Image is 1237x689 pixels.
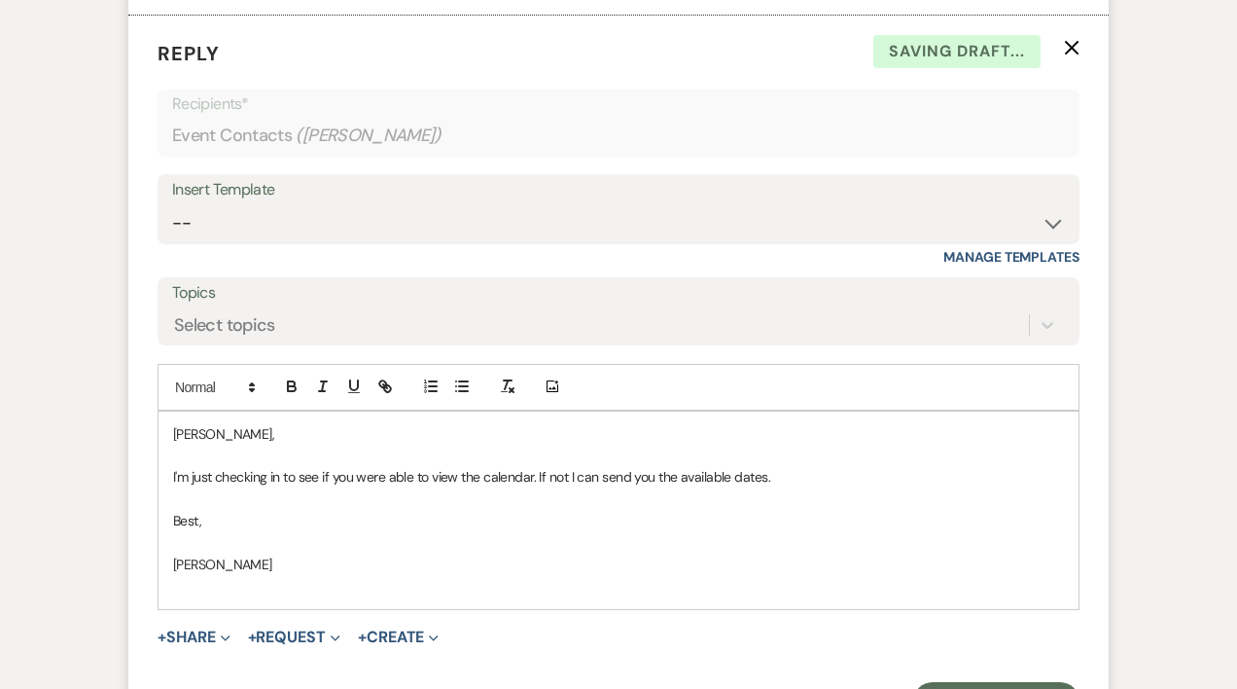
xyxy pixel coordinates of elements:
label: Topics [172,279,1065,308]
button: Share [158,630,230,645]
button: Request [248,630,340,645]
span: Reply [158,41,220,66]
p: I'm just checking in to see if you were able to view the calendar. If not I can send you the avai... [173,466,1064,488]
div: Event Contacts [172,117,1065,155]
a: Manage Templates [943,248,1079,266]
p: Recipients* [172,91,1065,117]
p: [PERSON_NAME], [173,423,1064,445]
span: + [248,630,257,645]
span: Saving draft... [873,35,1041,68]
p: Best, [173,510,1064,531]
div: Select topics [174,312,275,339]
span: ( [PERSON_NAME] ) [296,123,442,149]
p: [PERSON_NAME] [173,554,1064,575]
div: Insert Template [172,176,1065,204]
button: Create [358,630,439,645]
span: + [358,630,367,645]
span: + [158,630,166,645]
